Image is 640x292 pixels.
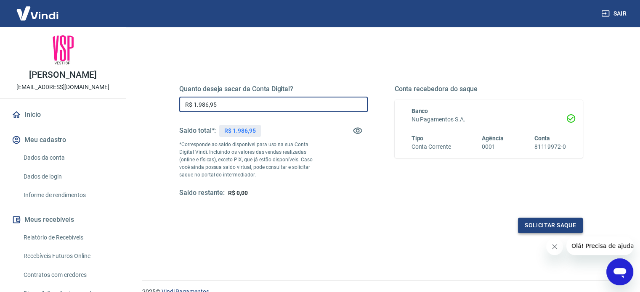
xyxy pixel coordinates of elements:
[546,238,563,255] iframe: Fechar mensagem
[412,108,428,114] span: Banco
[5,6,71,13] span: Olá! Precisa de ajuda?
[412,135,424,142] span: Tipo
[29,71,96,79] p: [PERSON_NAME]
[534,142,566,151] h6: 81119972-0
[10,131,116,149] button: Meu cadastro
[20,266,116,284] a: Contratos com credores
[16,83,109,92] p: [EMAIL_ADDRESS][DOMAIN_NAME]
[566,237,633,255] iframe: Mensagem da empresa
[518,218,583,233] button: Solicitar saque
[20,187,116,204] a: Informe de rendimentos
[20,247,116,265] a: Recebíveis Futuros Online
[395,85,583,93] h5: Conta recebedora do saque
[600,6,630,21] button: Sair
[482,142,504,151] h6: 0001
[20,149,116,166] a: Dados da conta
[606,258,633,285] iframe: Botão para abrir a janela de mensagens
[224,126,255,135] p: R$ 1.986,95
[482,135,504,142] span: Agência
[46,34,80,67] img: 5990dbdb-e7cc-4624-9ccf-78676ac8a48a.jpeg
[412,142,451,151] h6: Conta Corrente
[10,210,116,229] button: Meus recebíveis
[10,105,116,124] a: Início
[179,126,216,135] h5: Saldo total*:
[10,0,65,26] img: Vindi
[20,168,116,185] a: Dados de login
[534,135,550,142] span: Conta
[20,229,116,246] a: Relatório de Recebíveis
[412,115,566,124] h6: Nu Pagamentos S.A.
[179,141,321,179] p: *Corresponde ao saldo disponível para uso na sua Conta Digital Vindi. Incluindo os valores das ve...
[179,85,368,93] h5: Quanto deseja sacar da Conta Digital?
[179,189,225,197] h5: Saldo restante:
[228,189,248,196] span: R$ 0,00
